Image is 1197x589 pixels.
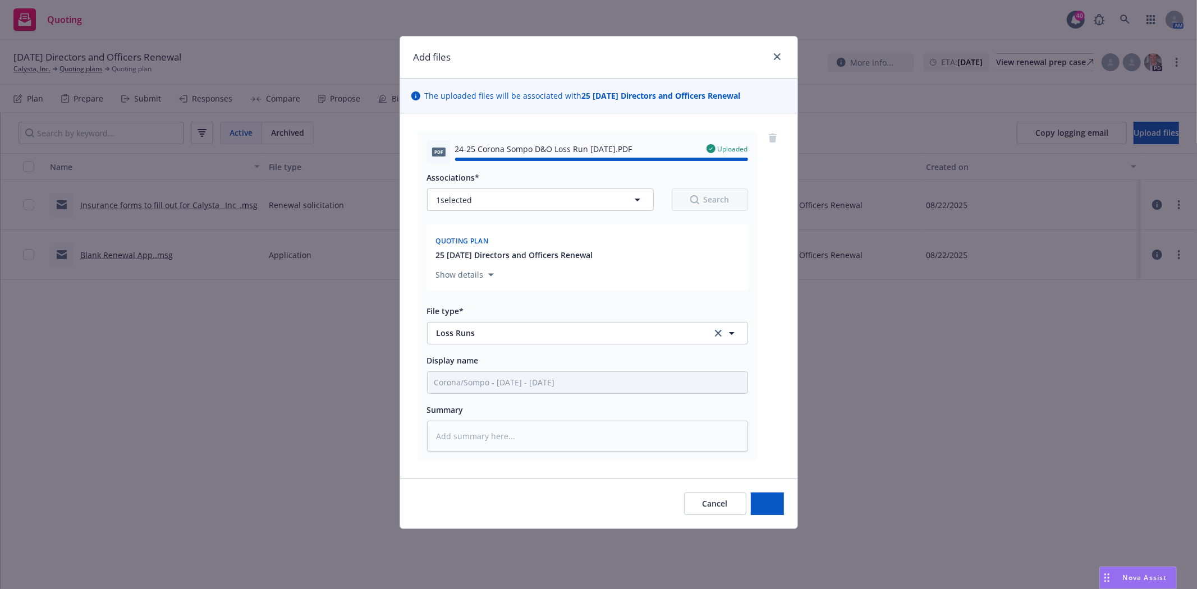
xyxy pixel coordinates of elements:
[718,144,748,154] span: Uploaded
[437,327,696,339] span: Loss Runs
[1099,567,1177,589] button: Nova Assist
[436,249,593,261] button: 25 [DATE] Directors and Officers Renewal
[427,172,480,183] span: Associations*
[455,143,632,155] span: 24-25 Corona Sompo D&O Loss Run [DATE].PDF
[1123,573,1167,582] span: Nova Assist
[751,498,784,509] span: Add files
[703,498,728,509] span: Cancel
[712,326,725,340] a: clear selection
[436,236,489,246] span: Quoting plan
[751,493,784,515] button: Add files
[427,188,654,211] button: 1selected
[432,148,446,156] span: PDF
[437,194,473,206] span: 1 selected
[427,404,464,415] span: Summary
[427,355,479,366] span: Display name
[766,131,779,145] a: remove
[1100,567,1114,588] div: Drag to move
[425,90,741,102] span: The uploaded files will be associated with
[432,268,498,282] button: Show details
[427,322,748,344] button: Loss Runsclear selection
[427,306,464,316] span: File type*
[684,493,746,515] button: Cancel
[428,372,747,393] input: Add display name here...
[771,50,784,63] a: close
[414,50,451,65] h1: Add files
[582,90,741,101] strong: 25 [DATE] Directors and Officers Renewal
